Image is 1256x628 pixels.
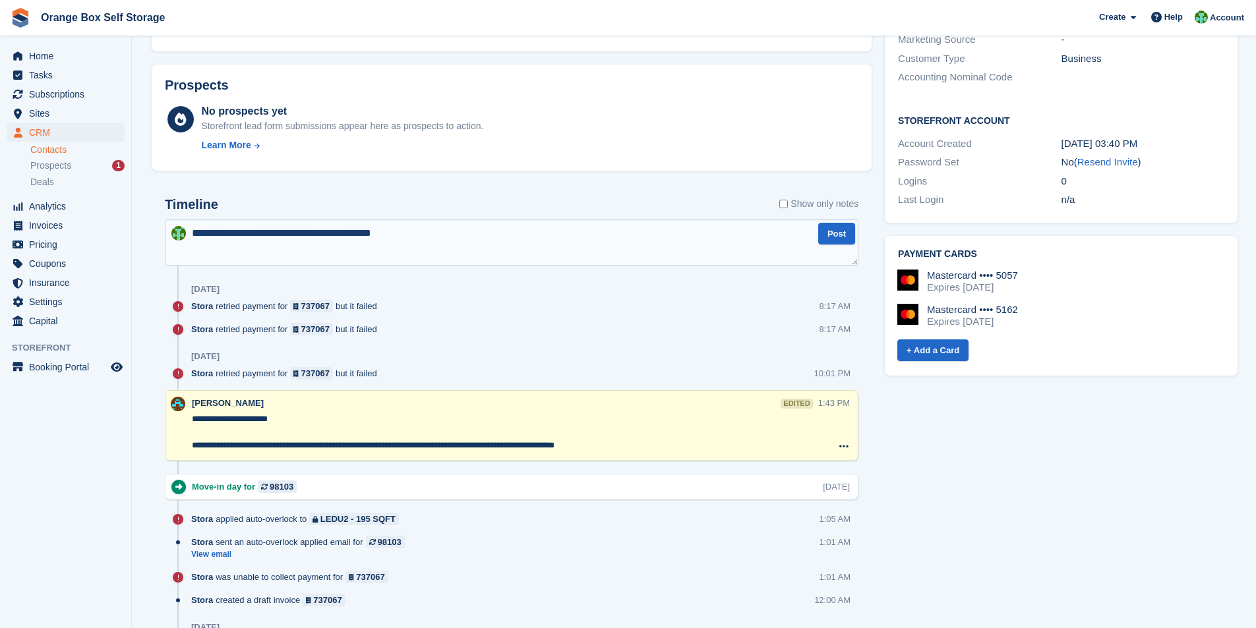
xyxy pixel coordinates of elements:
[29,104,108,123] span: Sites
[191,323,384,335] div: retried payment for but it failed
[823,480,850,493] div: [DATE]
[818,223,855,244] button: Post
[818,397,850,409] div: 1:43 PM
[927,316,1018,328] div: Expires [DATE]
[1062,192,1224,208] div: n/a
[191,323,213,335] span: Stora
[378,536,402,548] div: 98103
[29,235,108,254] span: Pricing
[191,300,384,312] div: retried payment for but it failed
[1062,174,1224,189] div: 0
[12,341,131,355] span: Storefront
[192,480,303,493] div: Move-in day for
[29,312,108,330] span: Capital
[258,480,297,493] a: 98103
[29,358,108,376] span: Booking Portal
[927,270,1018,281] div: Mastercard •••• 5057
[191,351,220,362] div: [DATE]
[897,304,918,325] img: Mastercard Logo
[112,160,125,171] div: 1
[191,300,213,312] span: Stora
[1195,11,1208,24] img: Binder Bhardwaj
[29,47,108,65] span: Home
[29,197,108,215] span: Analytics
[270,480,293,493] div: 98103
[7,123,125,142] a: menu
[29,254,108,273] span: Coupons
[7,273,125,292] a: menu
[191,367,213,380] span: Stora
[1062,155,1224,170] div: No
[7,66,125,84] a: menu
[898,136,1061,152] div: Account Created
[1077,156,1138,167] a: Resend Invite
[30,176,54,188] span: Deals
[7,197,125,215] a: menu
[927,304,1018,316] div: Mastercard •••• 5162
[29,273,108,292] span: Insurance
[7,47,125,65] a: menu
[29,216,108,235] span: Invoices
[290,323,333,335] a: 737067
[7,85,125,103] a: menu
[898,70,1061,85] div: Accounting Nominal Code
[1210,11,1244,24] span: Account
[30,159,71,172] span: Prospects
[898,192,1061,208] div: Last Login
[7,216,125,235] a: menu
[303,594,345,606] a: 737067
[7,104,125,123] a: menu
[171,226,186,241] img: Binder Bhardwaj
[345,571,388,583] a: 737067
[1164,11,1183,24] span: Help
[1062,136,1224,152] div: [DATE] 03:40 PM
[30,159,125,173] a: Prospects 1
[7,235,125,254] a: menu
[320,513,396,525] div: LEDU2 - 195 SQFT
[819,536,851,548] div: 1:01 AM
[290,367,333,380] a: 737067
[7,293,125,311] a: menu
[819,300,851,312] div: 8:17 AM
[191,594,352,606] div: created a draft invoice
[779,197,788,211] input: Show only notes
[191,367,384,380] div: retried payment for but it failed
[191,513,405,525] div: applied auto-overlock to
[814,367,851,380] div: 10:01 PM
[191,571,395,583] div: was unable to collect payment for
[779,197,858,211] label: Show only notes
[30,175,125,189] a: Deals
[30,144,125,156] a: Contacts
[191,536,411,548] div: sent an auto-overlock applied email for
[927,281,1018,293] div: Expires [DATE]
[898,249,1224,260] h2: Payment cards
[191,594,213,606] span: Stora
[898,113,1224,127] h2: Storefront Account
[7,254,125,273] a: menu
[898,51,1061,67] div: Customer Type
[165,197,218,212] h2: Timeline
[309,513,399,525] a: LEDU2 - 195 SQFT
[290,300,333,312] a: 737067
[201,138,483,152] a: Learn More
[898,174,1061,189] div: Logins
[897,270,918,291] img: Mastercard Logo
[201,119,483,133] div: Storefront lead form submissions appear here as prospects to action.
[165,78,229,93] h2: Prospects
[11,8,30,28] img: stora-icon-8386f47178a22dfd0bd8f6a31ec36ba5ce8667c1dd55bd0f319d3a0aa187defe.svg
[191,284,220,295] div: [DATE]
[301,323,330,335] div: 737067
[898,155,1061,170] div: Password Set
[192,398,264,408] span: [PERSON_NAME]
[1062,32,1224,47] div: -
[313,594,342,606] div: 737067
[781,399,812,409] div: edited
[201,103,483,119] div: No prospects yet
[897,339,969,361] a: + Add a Card
[7,358,125,376] a: menu
[29,293,108,311] span: Settings
[191,513,213,525] span: Stora
[819,323,851,335] div: 8:17 AM
[201,138,251,152] div: Learn More
[819,571,851,583] div: 1:01 AM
